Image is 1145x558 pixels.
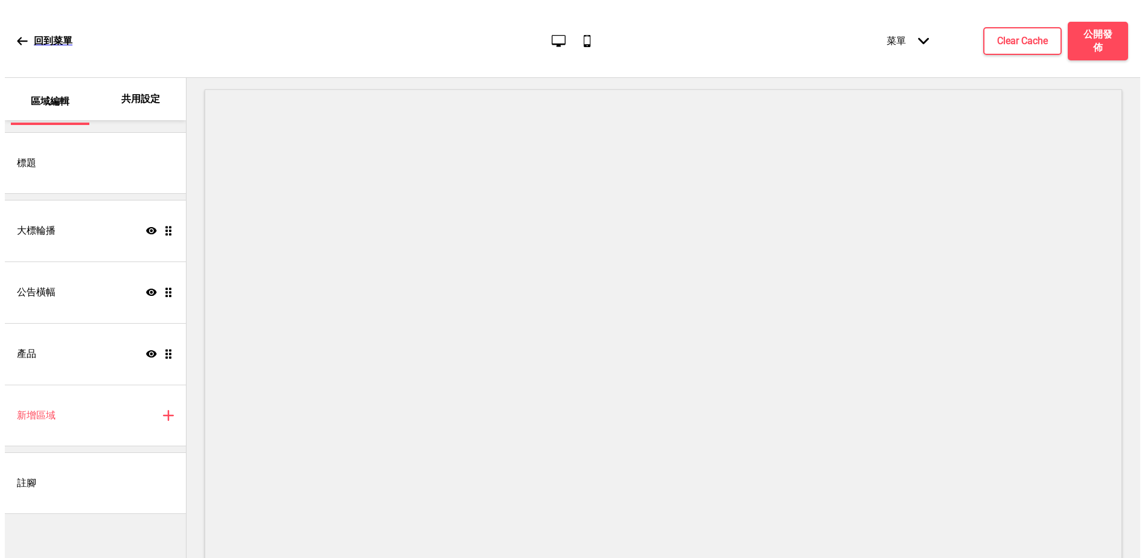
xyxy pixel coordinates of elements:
h4: Clear Cache [997,34,1048,48]
p: 回到菜單 [34,34,72,48]
h4: 註腳 [17,476,36,490]
p: 共用設定 [121,92,160,106]
div: 新增區域 [5,385,186,446]
p: 區域編輯 [31,95,69,108]
button: 公開發佈 [1068,22,1128,60]
div: 產品 [5,323,186,385]
div: 標題 [5,132,186,194]
div: 菜單 [875,23,941,60]
h4: 新增區域 [17,409,56,422]
div: 公告橫幅 [5,261,186,323]
div: 大標輪播 [5,200,186,261]
a: 回到菜單 [17,25,72,57]
h4: 大標輪播 [17,224,56,237]
h4: 公開發佈 [1080,28,1116,54]
div: 註腳 [5,452,186,514]
h4: 產品 [17,347,36,361]
button: Clear Cache [983,27,1062,55]
h4: 標題 [17,156,36,170]
h4: 公告橫幅 [17,286,56,299]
